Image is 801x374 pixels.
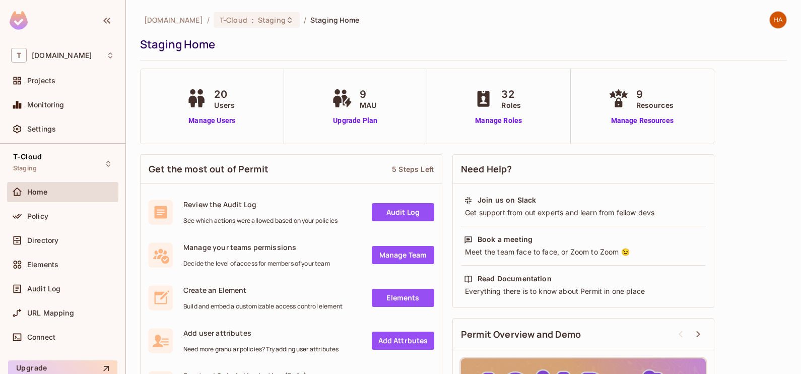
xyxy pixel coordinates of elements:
[183,302,343,310] span: Build and embed a customizable access control element
[10,11,28,30] img: SReyMgAAAABJRU5ErkJggg==
[27,188,48,196] span: Home
[27,236,58,244] span: Directory
[770,12,786,28] img: harani.arumalla1@t-mobile.com
[32,51,92,59] span: Workspace: t-mobile.com
[461,163,512,175] span: Need Help?
[149,163,269,175] span: Get the most out of Permit
[214,100,235,110] span: Users
[183,200,338,209] span: Review the Audit Log
[183,242,330,252] span: Manage your teams permissions
[478,195,536,205] div: Join us on Slack
[27,125,56,133] span: Settings
[478,274,552,284] div: Read Documentation
[464,247,703,257] div: Meet the team face to face, or Zoom to Zoom 😉
[310,15,360,25] span: Staging Home
[372,203,434,221] a: Audit Log
[27,77,55,85] span: Projects
[27,285,60,293] span: Audit Log
[360,100,376,110] span: MAU
[214,87,235,102] span: 20
[392,164,434,174] div: 5 Steps Left
[11,48,27,63] span: T
[464,208,703,218] div: Get support from out experts and learn from fellow devs
[183,345,339,353] span: Need more granular policies? Try adding user attributes
[372,289,434,307] a: Elements
[606,115,679,126] a: Manage Resources
[360,87,376,102] span: 9
[27,333,55,341] span: Connect
[207,15,210,25] li: /
[27,261,58,269] span: Elements
[183,260,330,268] span: Decide the level of access for members of your team
[27,101,64,109] span: Monitoring
[304,15,306,25] li: /
[501,87,521,102] span: 32
[13,153,42,161] span: T-Cloud
[183,328,339,338] span: Add user attributes
[372,246,434,264] a: Manage Team
[501,100,521,110] span: Roles
[258,15,286,25] span: Staging
[478,234,532,244] div: Book a meeting
[464,286,703,296] div: Everything there is to know about Permit in one place
[140,37,782,52] div: Staging Home
[183,285,343,295] span: Create an Element
[471,115,526,126] a: Manage Roles
[220,15,247,25] span: T-Cloud
[636,100,674,110] span: Resources
[13,164,37,172] span: Staging
[636,87,674,102] span: 9
[183,217,338,225] span: See which actions were allowed based on your policies
[144,15,203,25] span: the active workspace
[27,212,48,220] span: Policy
[372,332,434,350] a: Add Attrbutes
[329,115,381,126] a: Upgrade Plan
[27,309,74,317] span: URL Mapping
[461,328,581,341] span: Permit Overview and Demo
[251,16,254,24] span: :
[184,115,240,126] a: Manage Users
